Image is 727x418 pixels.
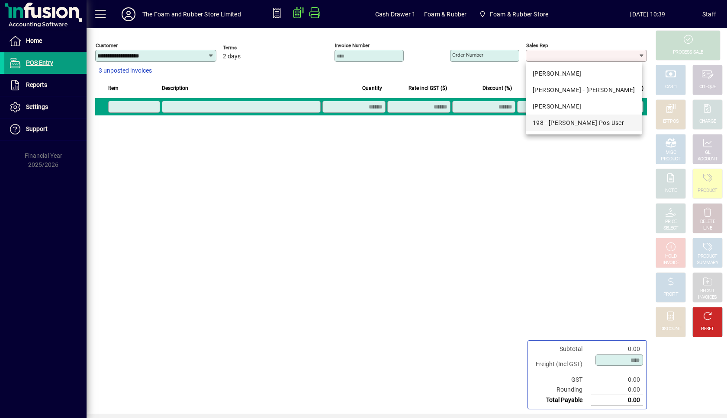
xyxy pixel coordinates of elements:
[698,188,717,194] div: PRODUCT
[665,188,676,194] div: NOTE
[591,344,643,354] td: 0.00
[663,260,679,266] div: INVOICE
[666,150,676,156] div: MISC
[531,344,591,354] td: Subtotal
[452,52,483,58] mat-label: Order number
[700,219,715,225] div: DELETE
[665,253,676,260] div: HOLD
[526,115,642,131] mat-option: 198 - Shane Pos User
[526,42,548,48] mat-label: Sales rep
[4,118,87,140] a: Support
[99,66,152,75] span: 3 unposted invoices
[665,219,677,225] div: PRICE
[162,83,188,93] span: Description
[699,84,716,90] div: CHEQUE
[26,125,48,132] span: Support
[475,6,552,22] span: Foam & Rubber Store
[531,385,591,395] td: Rounding
[698,156,717,163] div: ACCOUNT
[26,81,47,88] span: Reports
[665,84,676,90] div: CASH
[663,225,679,232] div: SELECT
[526,98,642,115] mat-option: SHANE - Shane
[96,42,118,48] mat-label: Customer
[703,225,712,232] div: LINE
[698,253,717,260] div: PRODUCT
[593,7,702,21] span: [DATE] 10:39
[700,288,715,294] div: RECALL
[108,83,119,93] span: Item
[591,395,643,405] td: 0.00
[4,30,87,52] a: Home
[526,82,642,98] mat-option: EMMA - Emma Ormsby
[591,375,643,385] td: 0.00
[223,53,241,60] span: 2 days
[705,150,711,156] div: GL
[697,260,718,266] div: SUMMARY
[4,74,87,96] a: Reports
[533,102,635,111] div: [PERSON_NAME]
[375,7,415,21] span: Cash Drawer 1
[533,118,635,128] div: 198 - [PERSON_NAME] Pos User
[531,375,591,385] td: GST
[142,7,241,21] div: The Foam and Rubber Store Limited
[533,86,635,95] div: [PERSON_NAME] - [PERSON_NAME]
[698,294,717,301] div: INVOICES
[702,7,716,21] div: Staff
[335,42,370,48] mat-label: Invoice number
[660,326,681,332] div: DISCOUNT
[699,118,716,125] div: CHARGE
[26,37,42,44] span: Home
[673,49,703,56] div: PROCESS SALE
[531,354,591,375] td: Freight (Incl GST)
[483,83,512,93] span: Discount (%)
[223,45,275,51] span: Terms
[26,103,48,110] span: Settings
[4,96,87,118] a: Settings
[663,118,679,125] div: EFTPOS
[115,6,142,22] button: Profile
[424,7,466,21] span: Foam & Rubber
[26,59,53,66] span: POS Entry
[661,156,680,163] div: PRODUCT
[533,69,635,78] div: [PERSON_NAME]
[663,291,678,298] div: PROFIT
[362,83,382,93] span: Quantity
[409,83,447,93] span: Rate incl GST ($)
[701,326,714,332] div: RESET
[591,385,643,395] td: 0.00
[526,65,642,82] mat-option: DAVE - Dave
[490,7,548,21] span: Foam & Rubber Store
[95,63,155,79] button: 3 unposted invoices
[531,395,591,405] td: Total Payable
